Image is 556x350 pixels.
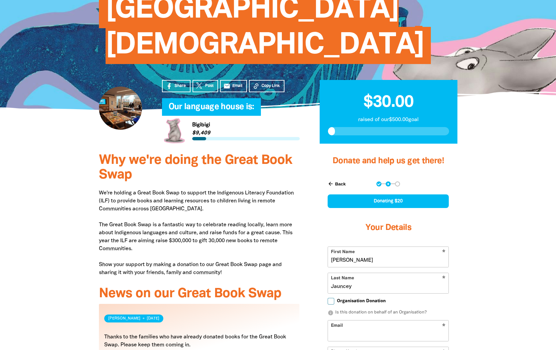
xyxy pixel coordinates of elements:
button: Navigate to step 3 of 3 to enter your payment details [395,181,400,186]
i: email [223,83,230,90]
i: arrow_back [328,181,334,187]
h3: Your Details [328,215,449,241]
a: Share [162,80,191,92]
button: Navigate to step 1 of 3 to enter your donation amount [376,181,381,186]
h3: News on our Great Book Swap [99,287,300,301]
h6: My Team [162,109,300,113]
span: Organisation Donation [337,298,386,304]
span: Email [232,83,242,89]
button: Copy Link [249,80,284,92]
p: Is this donation on behalf of an Organisation? [328,310,449,316]
div: Donating $20 [328,194,449,208]
span: Post [205,83,213,89]
span: Donate and help us get there! [333,157,444,165]
span: Copy Link [262,83,280,89]
button: Back [325,178,348,189]
span: Why we're doing the Great Book Swap [99,154,292,181]
p: We're holding a Great Book Swap to support the Indigenous Literacy Foundation (ILF) to provide bo... [99,189,300,277]
a: emailEmail [220,80,247,92]
span: Our language house is: [169,103,254,116]
button: Navigate to step 2 of 3 to enter your details [386,181,391,186]
p: raised of our $500.00 goal [328,116,449,124]
span: $30.00 [363,95,414,110]
i: info [328,310,334,316]
span: Share [175,83,186,89]
input: Organisation Donation [328,298,334,305]
a: Post [193,80,218,92]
